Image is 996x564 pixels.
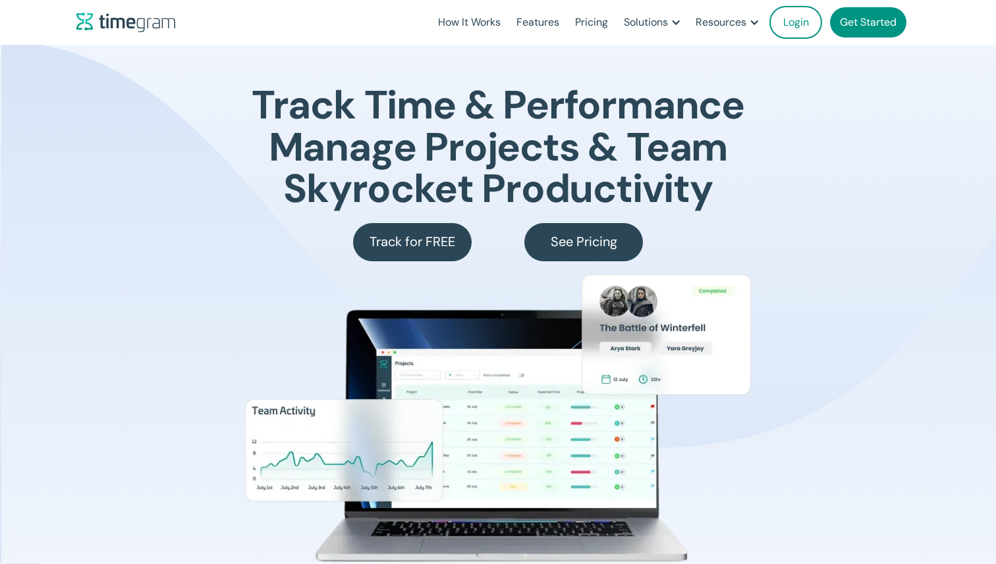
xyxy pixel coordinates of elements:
[769,6,822,39] a: Login
[353,223,472,261] a: Track for FREE
[524,223,643,261] a: See Pricing
[696,13,746,32] div: Resources
[624,13,668,32] div: Solutions
[830,7,906,38] a: Get Started
[252,84,744,210] h1: Track Time & Performance Manage Projects & Team Skyrocket Productivity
